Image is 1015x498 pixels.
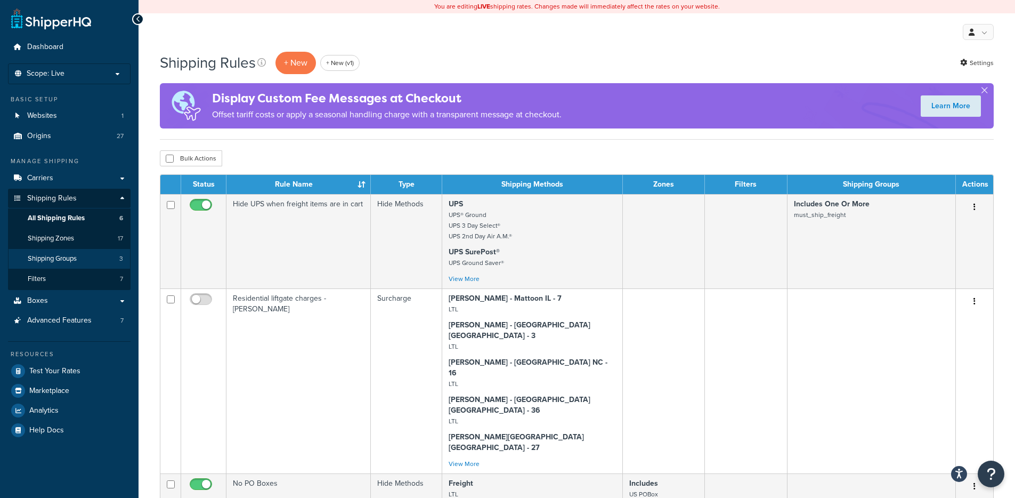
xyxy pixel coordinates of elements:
a: Shipping Rules [8,189,131,208]
td: Residential liftgate charges - [PERSON_NAME] [226,288,371,473]
b: LIVE [477,2,490,11]
h4: Display Custom Fee Messages at Checkout [212,90,562,107]
span: Shipping Groups [28,254,77,263]
a: Settings [960,55,994,70]
td: Hide Methods [371,194,442,288]
span: 3 [119,254,123,263]
span: Shipping Rules [27,194,77,203]
small: UPS Ground Saver® [449,258,504,268]
a: Shipping Groups 3 [8,249,131,269]
a: Advanced Features 7 [8,311,131,331]
a: Shipping Zones 17 [8,229,131,248]
li: Shipping Zones [8,229,131,248]
a: Carriers [8,168,131,188]
a: ShipperHQ Home [11,8,91,29]
strong: Includes One Or More [794,198,870,210]
span: Dashboard [27,43,63,52]
th: Actions [956,175,993,194]
strong: Includes [629,478,658,489]
strong: UPS [449,198,463,210]
li: Shipping Groups [8,249,131,269]
span: Marketplace [29,387,69,396]
a: Test Your Rates [8,362,131,381]
th: Rule Name : activate to sort column ascending [226,175,371,194]
button: Bulk Actions [160,150,222,166]
span: 27 [117,132,124,141]
a: + New (v1) [320,55,360,71]
a: All Shipping Rules 6 [8,208,131,228]
span: 1 [121,111,124,121]
span: 7 [120,316,124,325]
p: + New [275,52,316,74]
small: LTL [449,379,458,389]
th: Zones [623,175,705,194]
span: 17 [118,234,123,243]
span: Scope: Live [27,69,64,78]
strong: [PERSON_NAME][GEOGRAPHIC_DATA] [GEOGRAPHIC_DATA] - 27 [449,431,584,453]
img: duties-banner-06bc72dcb5fe05cb3f9472aba00be2ae8eb53ab6f0d8bb03d382ba314ac3c341.png [160,83,212,128]
span: Help Docs [29,426,64,435]
li: Websites [8,106,131,126]
span: Analytics [29,406,59,415]
div: Basic Setup [8,95,131,104]
a: View More [449,274,480,284]
p: Offset tariff costs or apply a seasonal handling charge with a transparent message at checkout. [212,107,562,122]
span: Websites [27,111,57,121]
a: Help Docs [8,421,131,440]
th: Filters [705,175,787,194]
h1: Shipping Rules [160,52,256,73]
span: 6 [119,214,123,223]
a: Dashboard [8,37,131,57]
button: Open Resource Center [978,461,1004,487]
span: Test Your Rates [29,367,80,376]
span: Advanced Features [27,316,92,325]
strong: [PERSON_NAME] - Mattoon IL - 7 [449,293,562,304]
th: Shipping Groups [787,175,956,194]
a: Boxes [8,291,131,311]
div: Resources [8,350,131,359]
a: Analytics [8,401,131,420]
div: Manage Shipping [8,157,131,166]
strong: [PERSON_NAME] - [GEOGRAPHIC_DATA] [GEOGRAPHIC_DATA] - 36 [449,394,590,416]
small: LTL [449,342,458,351]
strong: [PERSON_NAME] - [GEOGRAPHIC_DATA] NC - 16 [449,357,607,379]
span: Carriers [27,174,53,183]
strong: UPS SurePost® [449,246,500,258]
a: Filters 7 [8,269,131,289]
a: View More [449,459,480,469]
td: Surcharge [371,288,442,473]
li: All Shipping Rules [8,208,131,228]
th: Type [371,175,442,194]
li: Shipping Rules [8,189,131,290]
li: Advanced Features [8,311,131,331]
td: Hide UPS when freight items are in cart [226,194,371,288]
span: All Shipping Rules [28,214,85,223]
a: Websites 1 [8,106,131,126]
a: Marketplace [8,381,131,400]
li: Filters [8,269,131,289]
li: Origins [8,126,131,146]
a: Learn More [921,95,981,117]
th: Shipping Methods [442,175,623,194]
strong: Freight [449,478,473,489]
span: 7 [120,275,123,284]
small: LTL [449,416,458,426]
span: Filters [28,275,46,284]
small: must_ship_freight [794,210,846,220]
span: Shipping Zones [28,234,74,243]
a: Origins 27 [8,126,131,146]
span: Boxes [27,296,48,306]
small: LTL [449,304,458,314]
small: UPS® Ground UPS 3 Day Select® UPS 2nd Day Air A.M.® [449,210,512,241]
strong: [PERSON_NAME] - [GEOGRAPHIC_DATA] [GEOGRAPHIC_DATA] - 3 [449,319,590,341]
th: Status [181,175,226,194]
span: Origins [27,132,51,141]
